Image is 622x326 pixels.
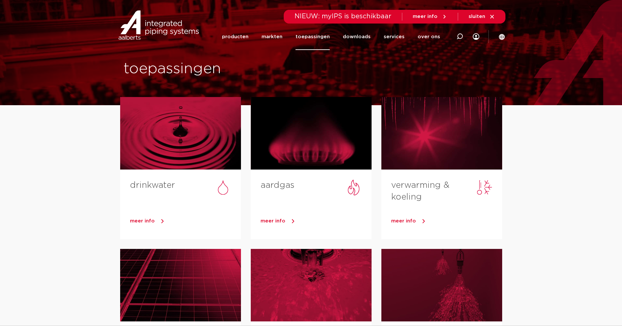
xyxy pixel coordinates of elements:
a: meer info [261,216,372,226]
div: my IPS [473,24,479,50]
a: meer info [130,216,241,226]
span: meer info [261,219,285,223]
a: verwarming & koeling [391,181,450,201]
a: sluiten [469,14,495,20]
a: toepassingen [295,24,330,50]
a: downloads [343,24,371,50]
a: over ons [418,24,440,50]
a: producten [222,24,248,50]
span: meer info [130,219,155,223]
span: NIEUW: myIPS is beschikbaar [295,13,391,20]
a: meer info [391,216,502,226]
span: sluiten [469,14,485,19]
a: markten [262,24,282,50]
span: meer info [413,14,438,19]
span: meer info [391,219,416,223]
nav: Menu [222,24,440,50]
a: drinkwater [130,181,175,189]
h1: toepassingen [123,58,308,79]
a: meer info [413,14,447,20]
a: aardgas [261,181,295,189]
a: services [384,24,405,50]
